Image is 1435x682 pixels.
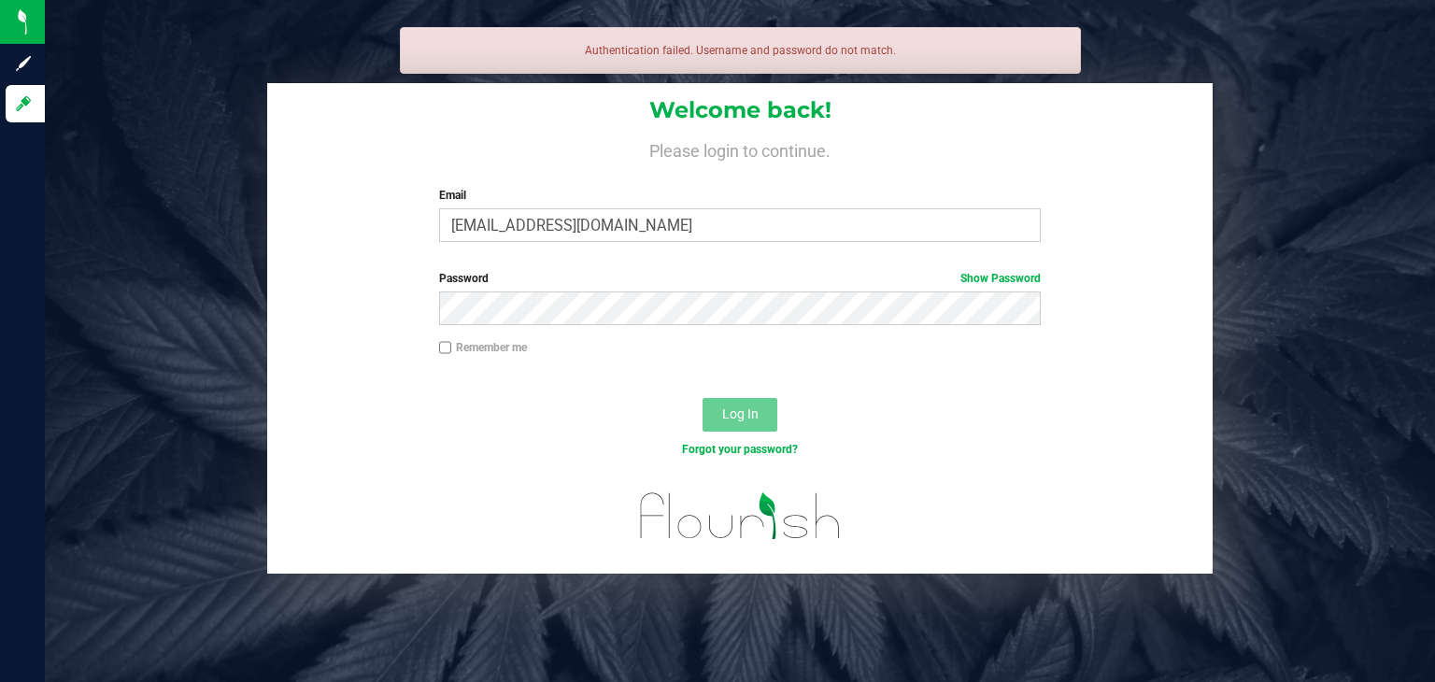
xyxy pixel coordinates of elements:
inline-svg: Sign up [14,54,33,73]
label: Remember me [439,339,527,356]
h4: Please login to continue. [267,138,1213,161]
a: Show Password [960,272,1041,285]
button: Log In [703,398,777,432]
inline-svg: Log in [14,94,33,113]
span: Log In [722,406,759,421]
span: Password [439,272,489,285]
h1: Welcome back! [267,98,1213,122]
input: Remember me [439,341,452,354]
label: Email [439,187,1042,204]
a: Forgot your password? [682,443,798,456]
div: Authentication failed. Username and password do not match. [400,27,1081,74]
img: flourish_logo.svg [622,478,859,554]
